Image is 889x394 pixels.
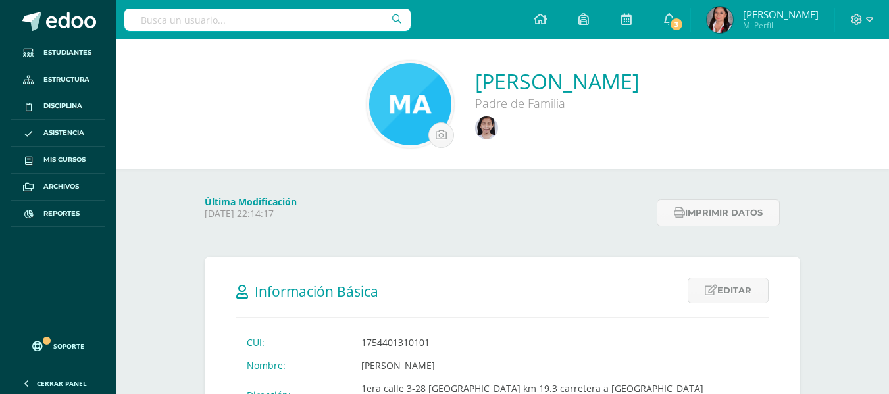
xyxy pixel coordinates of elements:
[255,282,378,301] span: Información Básica
[11,147,105,174] a: Mis cursos
[43,74,89,85] span: Estructura
[43,155,86,165] span: Mis cursos
[53,341,84,351] span: Soporte
[37,379,87,388] span: Cerrar panel
[16,328,100,360] a: Soporte
[43,47,91,58] span: Estudiantes
[43,128,84,138] span: Asistencia
[11,120,105,147] a: Asistencia
[124,9,411,31] input: Busca un usuario...
[475,95,639,111] div: Padre de Familia
[11,93,105,120] a: Disciplina
[236,331,351,354] td: CUI:
[43,101,82,111] span: Disciplina
[369,63,451,145] img: f833bb241ed9b89a553bb34371663dd7.png
[11,201,105,228] a: Reportes
[11,39,105,66] a: Estudiantes
[688,278,769,303] a: Editar
[43,209,80,219] span: Reportes
[475,116,498,139] img: db2b188d45e5958dbaf4a3b1e05bc8ae.png
[205,208,649,220] p: [DATE] 22:14:17
[351,331,769,354] td: 1754401310101
[11,174,105,201] a: Archivos
[43,182,79,192] span: Archivos
[236,354,351,377] td: Nombre:
[669,17,684,32] span: 3
[707,7,733,33] img: 316256233fc5d05bd520c6ab6e96bb4a.png
[205,195,649,208] h4: Última Modificación
[11,66,105,93] a: Estructura
[743,20,819,31] span: Mi Perfil
[743,8,819,21] span: [PERSON_NAME]
[351,354,769,377] td: [PERSON_NAME]
[475,67,639,95] a: [PERSON_NAME]
[657,199,780,226] button: Imprimir datos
